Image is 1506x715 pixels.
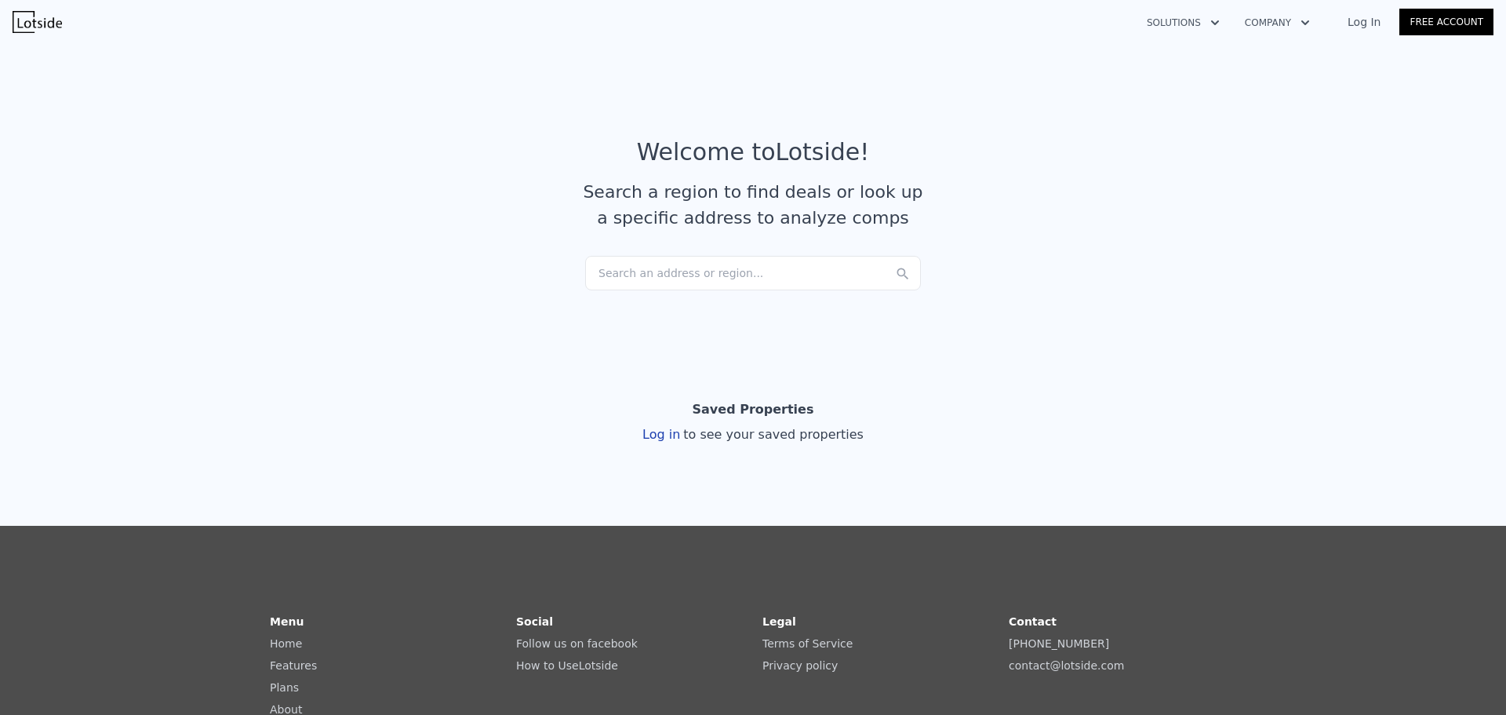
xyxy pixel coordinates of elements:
a: [PHONE_NUMBER] [1009,637,1109,650]
a: Plans [270,681,299,694]
strong: Contact [1009,615,1057,628]
img: Lotside [13,11,62,33]
a: Privacy policy [762,659,838,672]
a: Features [270,659,317,672]
div: Log in [642,425,864,444]
strong: Menu [270,615,304,628]
a: Home [270,637,302,650]
span: to see your saved properties [680,427,864,442]
div: Saved Properties [693,394,814,425]
a: Follow us on facebook [516,637,638,650]
a: Terms of Service [762,637,853,650]
a: Log In [1329,14,1399,30]
button: Company [1232,9,1322,37]
a: Free Account [1399,9,1493,35]
a: How to UseLotside [516,659,618,672]
div: Welcome to Lotside ! [637,138,870,166]
div: Search a region to find deals or look up a specific address to analyze comps [577,179,929,231]
strong: Legal [762,615,796,628]
div: Search an address or region... [585,256,921,290]
strong: Social [516,615,553,628]
a: contact@lotside.com [1009,659,1124,672]
button: Solutions [1134,9,1232,37]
